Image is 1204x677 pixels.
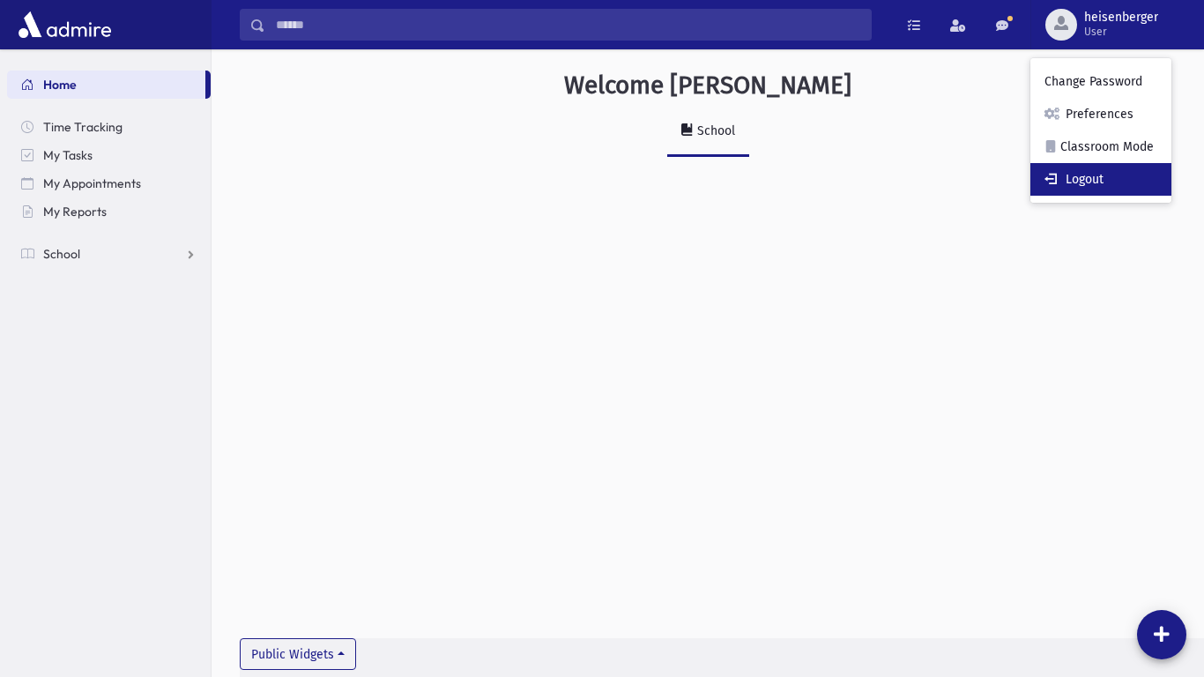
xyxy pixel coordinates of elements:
a: Logout [1030,163,1171,196]
button: Public Widgets [240,638,356,670]
h3: Welcome [PERSON_NAME] [564,71,851,100]
a: Preferences [1030,98,1171,130]
span: My Tasks [43,147,93,163]
a: Time Tracking [7,113,211,141]
span: School [43,246,80,262]
a: My Appointments [7,169,211,197]
a: My Tasks [7,141,211,169]
a: Change Password [1030,65,1171,98]
input: Search [265,9,871,41]
a: My Reports [7,197,211,226]
a: School [667,108,749,157]
span: User [1084,25,1158,39]
span: My Appointments [43,175,141,191]
a: Home [7,71,205,99]
span: heisenberger [1084,11,1158,25]
span: My Reports [43,204,107,219]
div: School [694,123,735,138]
span: Time Tracking [43,119,123,135]
a: School [7,240,211,268]
img: AdmirePro [14,7,115,42]
a: Classroom Mode [1030,130,1171,163]
span: Home [43,77,77,93]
